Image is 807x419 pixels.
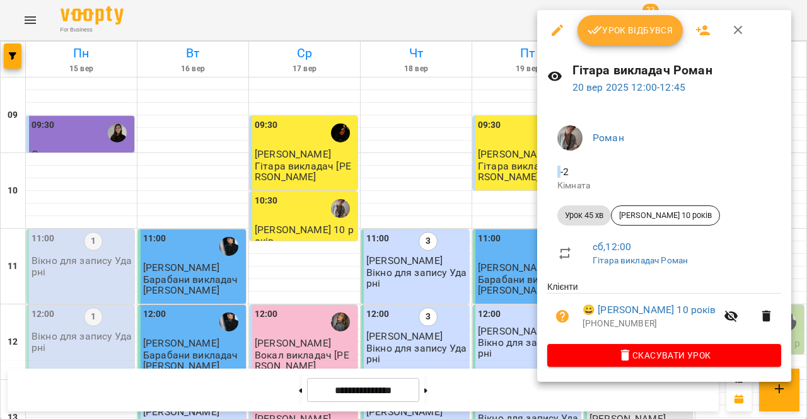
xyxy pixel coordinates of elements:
a: 20 вер 2025 12:00-12:45 [572,81,685,93]
span: [PERSON_NAME] 10 років [612,210,719,221]
button: Візит ще не сплачено. Додати оплату? [547,301,578,331]
ul: Клієнти [547,280,781,343]
span: Урок 45 хв [557,210,611,221]
div: [PERSON_NAME] 10 років [611,205,720,226]
button: Урок відбувся [578,15,683,45]
a: сб , 12:00 [593,241,631,253]
button: Скасувати Урок [547,344,781,367]
p: [PHONE_NUMBER] [583,318,716,330]
p: Кімната [557,180,771,192]
span: Скасувати Урок [557,348,771,363]
span: Урок відбувся [588,23,673,38]
img: 6319c40388c735b9ee2e1cc4be8b969b.jpg [557,125,583,151]
a: Роман [593,132,624,144]
a: 😀 [PERSON_NAME] 10 років [583,302,716,318]
h6: Гітара викладач Роман [572,60,782,80]
span: - 2 [557,166,571,178]
a: Гітара викладач Роман [593,255,688,265]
